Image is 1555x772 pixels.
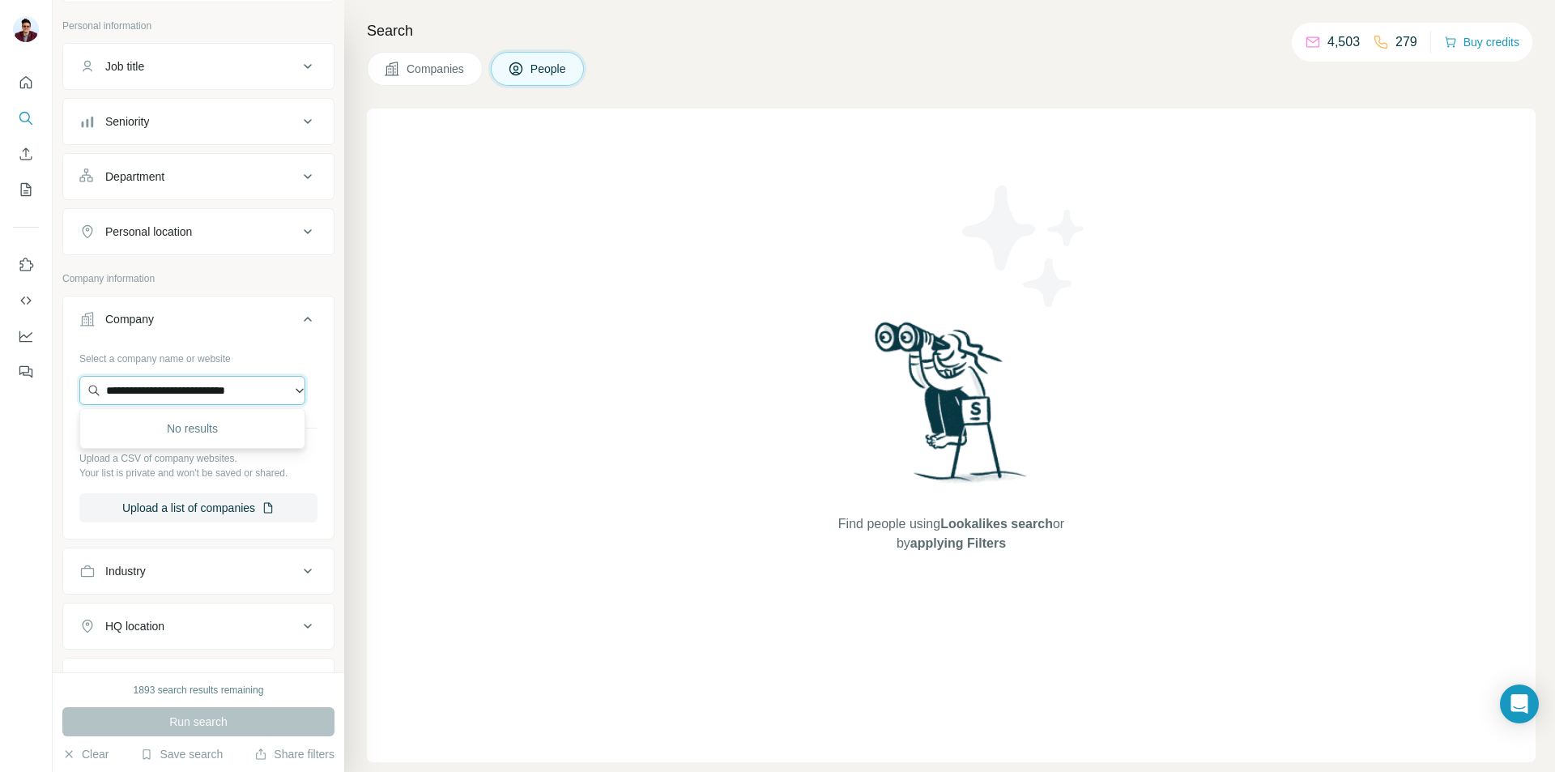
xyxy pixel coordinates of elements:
button: Dashboard [13,322,39,351]
span: Lookalikes search [940,517,1053,531]
div: Company [105,311,154,327]
p: Personal information [62,19,334,33]
button: Use Surfe on LinkedIn [13,250,39,279]
div: Department [105,168,164,185]
button: Industry [63,552,334,591]
button: Clear [62,746,109,762]
button: Personal location [63,212,334,251]
div: Job title [105,58,144,75]
p: 4,503 [1327,32,1360,52]
button: Buy credits [1444,31,1519,53]
button: Upload a list of companies [79,493,317,522]
img: Avatar [13,16,39,42]
button: Annual revenue ($) [63,662,334,701]
button: Feedback [13,357,39,386]
button: Search [13,104,39,133]
p: Company information [62,271,334,286]
div: 1893 search results remaining [134,683,264,697]
div: Select a company name or website [79,345,317,366]
button: Enrich CSV [13,139,39,168]
span: Companies [407,61,466,77]
h4: Search [367,19,1536,42]
span: Find people using or by [821,514,1080,553]
button: Quick start [13,68,39,97]
button: Share filters [254,746,334,762]
button: HQ location [63,607,334,646]
div: No results [83,412,301,445]
button: Use Surfe API [13,286,39,315]
button: My lists [13,175,39,204]
button: Department [63,157,334,196]
p: 279 [1395,32,1417,52]
div: Open Intercom Messenger [1500,685,1539,723]
button: Company [63,300,334,345]
span: People [530,61,568,77]
img: Surfe Illustration - Woman searching with binoculars [867,318,1036,498]
img: Surfe Illustration - Stars [952,173,1097,319]
div: HQ location [105,618,164,634]
div: Industry [105,563,146,579]
button: Job title [63,47,334,86]
div: Seniority [105,113,149,130]
div: Personal location [105,224,192,240]
p: Upload a CSV of company websites. [79,451,317,466]
button: Save search [140,746,223,762]
p: Your list is private and won't be saved or shared. [79,466,317,480]
span: applying Filters [910,536,1006,550]
button: Seniority [63,102,334,141]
